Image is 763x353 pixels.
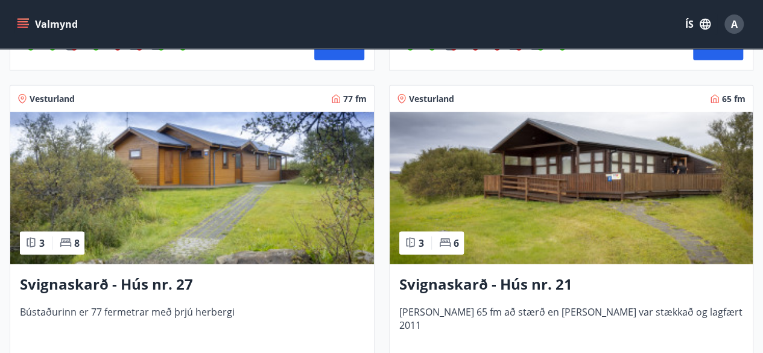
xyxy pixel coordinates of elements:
span: 65 fm [722,93,746,105]
span: [PERSON_NAME] 65 fm að stærð en [PERSON_NAME] var stækkað og lagfært 2011 [399,305,744,345]
span: 8 [74,237,80,250]
h3: Svignaskarð - Hús nr. 21 [399,274,744,296]
button: menu [14,13,83,35]
img: Paella dish [10,112,374,264]
h3: Svignaskarð - Hús nr. 27 [20,274,364,296]
img: Paella dish [390,112,753,264]
span: 3 [419,237,424,250]
span: 3 [39,237,45,250]
span: A [731,17,738,31]
span: Vesturland [30,93,75,105]
span: 6 [454,237,459,250]
span: Vesturland [409,93,454,105]
button: A [720,10,749,39]
button: ÍS [679,13,717,35]
span: 77 fm [343,93,367,105]
span: Bústaðurinn er 77 fermetrar með þrjú herbergi [20,305,364,345]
